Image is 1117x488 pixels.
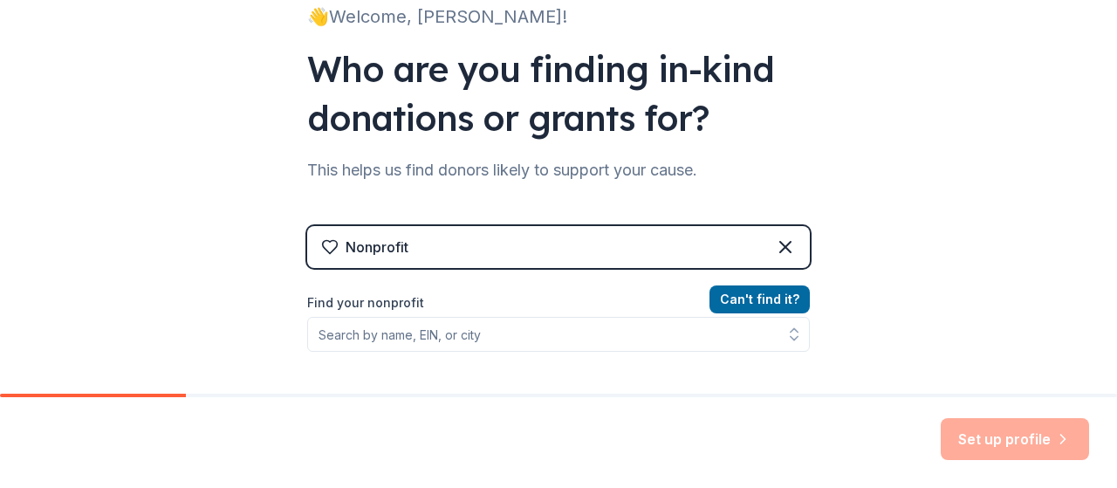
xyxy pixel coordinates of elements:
[307,317,810,352] input: Search by name, EIN, or city
[346,237,408,258] div: Nonprofit
[709,285,810,313] button: Can't find it?
[307,156,810,184] div: This helps us find donors likely to support your cause.
[307,3,810,31] div: 👋 Welcome, [PERSON_NAME]!
[307,292,810,313] label: Find your nonprofit
[307,45,810,142] div: Who are you finding in-kind donations or grants for?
